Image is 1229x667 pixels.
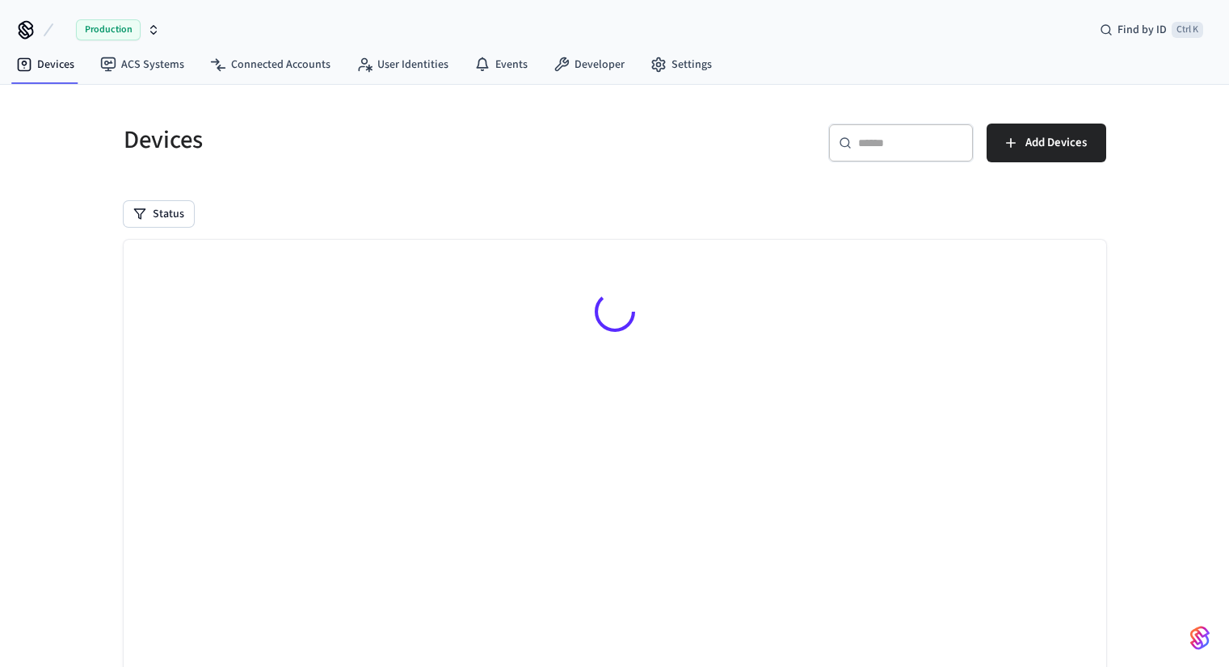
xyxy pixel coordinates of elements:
[76,19,141,40] span: Production
[343,50,461,79] a: User Identities
[461,50,541,79] a: Events
[124,201,194,227] button: Status
[1087,15,1216,44] div: Find by IDCtrl K
[1172,22,1203,38] span: Ctrl K
[987,124,1106,162] button: Add Devices
[197,50,343,79] a: Connected Accounts
[124,124,605,157] h5: Devices
[541,50,638,79] a: Developer
[1190,625,1210,651] img: SeamLogoGradient.69752ec5.svg
[1117,22,1167,38] span: Find by ID
[87,50,197,79] a: ACS Systems
[1025,132,1087,153] span: Add Devices
[638,50,725,79] a: Settings
[3,50,87,79] a: Devices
